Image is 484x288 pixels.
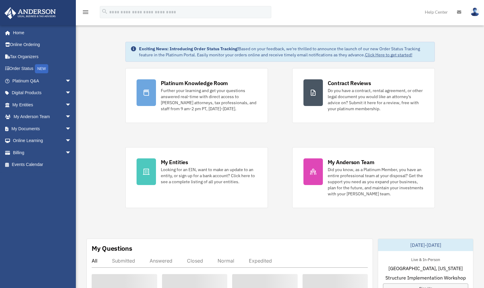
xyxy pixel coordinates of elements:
[92,258,97,264] div: All
[139,46,239,51] strong: Exciting News: Introducing Order Status Tracking!
[4,39,80,51] a: Online Ordering
[161,158,188,166] div: My Entities
[65,135,77,147] span: arrow_drop_down
[82,11,89,16] a: menu
[161,79,228,87] div: Platinum Knowledge Room
[139,46,430,58] div: Based on your feedback, we're thrilled to announce the launch of our new Order Status Tracking fe...
[328,79,371,87] div: Contract Reviews
[4,159,80,171] a: Events Calendar
[65,123,77,135] span: arrow_drop_down
[365,52,412,58] a: Click Here to get started!
[4,99,80,111] a: My Entitiesarrow_drop_down
[65,111,77,123] span: arrow_drop_down
[125,147,268,208] a: My Entities Looking for an EIN, want to make an update to an entity, or sign up for a bank accoun...
[406,256,445,262] div: Live & In-Person
[187,258,203,264] div: Closed
[65,147,77,159] span: arrow_drop_down
[3,7,58,19] img: Anderson Advisors Platinum Portal
[65,75,77,87] span: arrow_drop_down
[292,68,435,123] a: Contract Reviews Do you have a contract, rental agreement, or other legal document you would like...
[65,87,77,99] span: arrow_drop_down
[249,258,272,264] div: Expedited
[4,63,80,75] a: Order StatusNEW
[378,239,473,251] div: [DATE]-[DATE]
[65,99,77,111] span: arrow_drop_down
[292,147,435,208] a: My Anderson Team Did you know, as a Platinum Member, you have an entire professional team at your...
[125,68,268,123] a: Platinum Knowledge Room Further your learning and get your questions answered real-time with dire...
[150,258,172,264] div: Answered
[4,135,80,147] a: Online Learningarrow_drop_down
[4,111,80,123] a: My Anderson Teamarrow_drop_down
[4,27,77,39] a: Home
[161,88,257,112] div: Further your learning and get your questions answered real-time with direct access to [PERSON_NAM...
[101,8,108,15] i: search
[388,265,463,272] span: [GEOGRAPHIC_DATA], [US_STATE]
[385,274,466,281] span: Structure Implementation Workshop
[161,167,257,185] div: Looking for an EIN, want to make an update to an entity, or sign up for a bank account? Click her...
[35,64,48,73] div: NEW
[92,244,132,253] div: My Questions
[470,8,479,16] img: User Pic
[218,258,234,264] div: Normal
[82,8,89,16] i: menu
[4,147,80,159] a: Billingarrow_drop_down
[328,88,424,112] div: Do you have a contract, rental agreement, or other legal document you would like an attorney's ad...
[4,87,80,99] a: Digital Productsarrow_drop_down
[4,75,80,87] a: Platinum Q&Aarrow_drop_down
[112,258,135,264] div: Submitted
[4,51,80,63] a: Tax Organizers
[328,167,424,197] div: Did you know, as a Platinum Member, you have an entire professional team at your disposal? Get th...
[328,158,374,166] div: My Anderson Team
[4,123,80,135] a: My Documentsarrow_drop_down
